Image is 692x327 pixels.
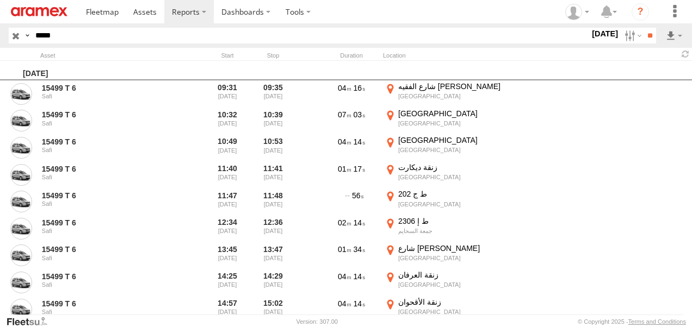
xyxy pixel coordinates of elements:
div: Entered prior to selected date range [207,135,248,160]
label: Click to View Event Location [383,189,508,214]
div: Entered prior to selected date range [207,216,248,241]
a: 15499 T 6 [42,164,175,174]
span: 14 [354,218,365,227]
div: Safi [42,228,175,234]
div: 11:41 [DATE] [252,162,294,187]
div: [GEOGRAPHIC_DATA] [398,120,506,127]
label: Click to View Event Location [383,243,508,268]
div: [GEOGRAPHIC_DATA] [398,173,506,181]
div: [GEOGRAPHIC_DATA] [398,200,506,208]
div: ط ج 202 [398,189,506,199]
div: Safi [42,309,175,315]
div: زنقة الأقحوان [398,297,506,307]
div: 10:53 [DATE] [252,135,294,160]
div: 14:29 [DATE] [252,270,294,295]
div: Safi [42,174,175,180]
div: 10:39 [DATE] [252,109,294,134]
a: 15499 T 6 [42,110,175,120]
span: 03 [354,110,365,119]
div: 09:35 [DATE] [252,81,294,106]
span: 04 [338,272,351,281]
label: Click to View Event Location [383,109,508,134]
div: Entered prior to selected date range [207,270,248,295]
div: Entered prior to selected date range [207,162,248,187]
a: 15499 T 6 [42,137,175,147]
div: Entered prior to selected date range [207,109,248,134]
span: 04 [338,137,351,146]
a: 15499 T 6 [42,244,175,254]
div: Entered prior to selected date range [207,81,248,106]
div: [GEOGRAPHIC_DATA] [398,254,506,262]
div: ط إ 2306 [398,216,506,226]
span: 14 [354,272,365,281]
a: 15499 T 6 [42,83,175,93]
span: 04 [338,84,351,92]
img: aramex-logo.svg [11,7,67,16]
div: Entered prior to selected date range [207,243,248,268]
div: Safi [42,147,175,153]
div: [GEOGRAPHIC_DATA] [398,146,506,154]
a: 15499 T 6 [42,218,175,228]
span: 14 [354,137,365,146]
span: 02 [338,218,351,227]
span: 04 [338,299,351,308]
div: Safi [42,120,175,127]
div: 13:47 [DATE] [252,243,294,268]
div: Safi [42,255,175,261]
label: Click to View Event Location [383,297,508,322]
span: 56 [352,191,363,200]
a: 15499 T 6 [42,272,175,281]
label: Click to View Event Location [383,216,508,241]
div: شارع [PERSON_NAME] [398,243,506,253]
div: Version: 307.00 [296,318,338,325]
span: 16 [354,84,365,92]
div: [GEOGRAPHIC_DATA] [398,109,506,118]
div: زنقة ديكارت [398,162,506,172]
label: Search Query [23,28,32,43]
span: 17 [354,165,365,173]
i: ? [632,3,649,21]
div: Safi [42,200,175,207]
div: زنقة العرفان [398,270,506,280]
div: Entered prior to selected date range [207,189,248,214]
label: Click to View Event Location [383,81,508,106]
div: [GEOGRAPHIC_DATA] [398,92,506,100]
div: 15:02 [DATE] [252,297,294,322]
a: 15499 T 6 [42,299,175,309]
label: Click to View Event Location [383,162,508,187]
div: Hicham Abourifa [561,4,593,20]
div: [GEOGRAPHIC_DATA] [398,308,506,316]
div: 12:36 [DATE] [252,216,294,241]
div: [GEOGRAPHIC_DATA] [398,135,506,145]
span: 01 [338,245,351,254]
div: 11:48 [DATE] [252,189,294,214]
div: © Copyright 2025 - [578,318,686,325]
a: Terms and Conditions [628,318,686,325]
div: Safi [42,93,175,99]
label: Export results as... [665,28,683,43]
span: 14 [354,299,365,308]
label: Search Filter Options [620,28,644,43]
label: Click to View Event Location [383,135,508,160]
a: Visit our Website [6,316,56,327]
span: 01 [338,165,351,173]
div: [GEOGRAPHIC_DATA] [398,281,506,288]
div: جمعة السحايم [398,227,506,235]
a: 15499 T 6 [42,191,175,200]
div: Entered prior to selected date range [207,297,248,322]
span: 34 [354,245,365,254]
div: شارع الفقيه [PERSON_NAME] [398,81,506,91]
label: [DATE] [590,28,620,40]
span: 07 [338,110,351,119]
div: Safi [42,281,175,288]
label: Click to View Event Location [383,270,508,295]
